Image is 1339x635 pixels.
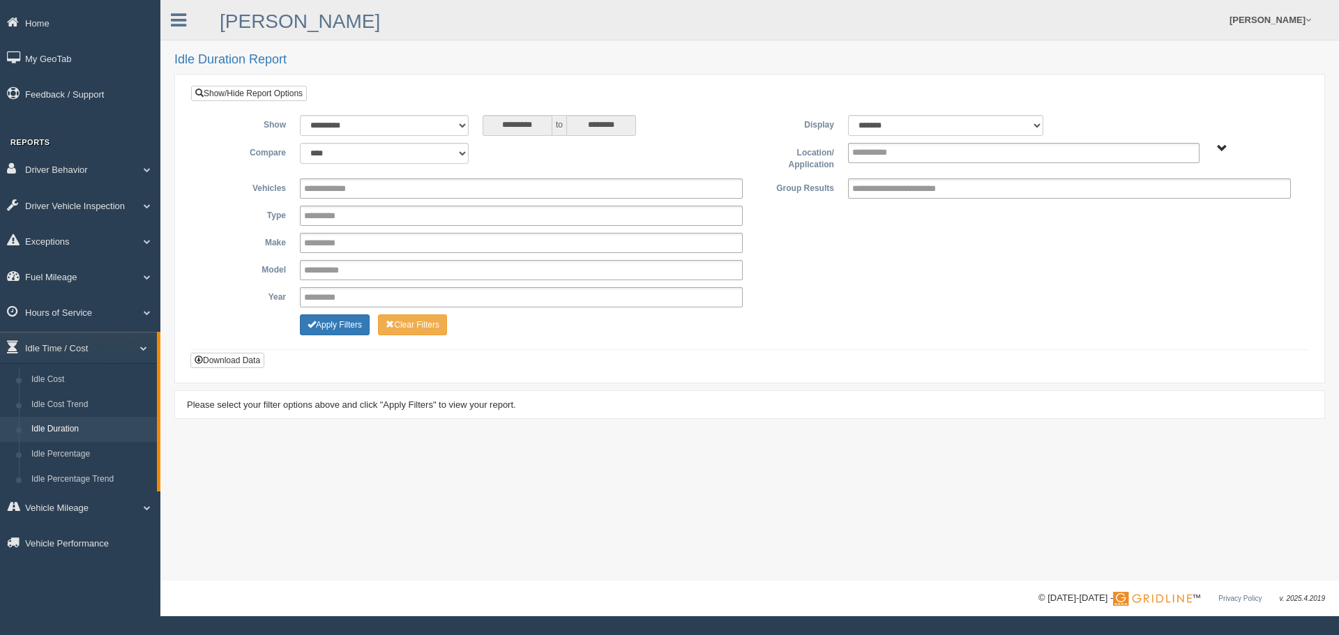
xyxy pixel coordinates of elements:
[25,442,157,467] a: Idle Percentage
[25,467,157,492] a: Idle Percentage Trend
[187,399,516,410] span: Please select your filter options above and click "Apply Filters" to view your report.
[1113,592,1192,606] img: Gridline
[174,53,1325,67] h2: Idle Duration Report
[300,314,370,335] button: Change Filter Options
[750,143,841,171] label: Location/ Application
[202,206,293,222] label: Type
[202,233,293,250] label: Make
[202,178,293,195] label: Vehicles
[202,287,293,304] label: Year
[1280,595,1325,602] span: v. 2025.4.2019
[750,115,841,132] label: Display
[552,115,566,136] span: to
[750,178,841,195] label: Group Results
[378,314,447,335] button: Change Filter Options
[191,86,307,101] a: Show/Hide Report Options
[1038,591,1325,606] div: © [DATE]-[DATE] - ™
[202,115,293,132] label: Show
[202,260,293,277] label: Model
[1218,595,1262,602] a: Privacy Policy
[25,417,157,442] a: Idle Duration
[25,392,157,418] a: Idle Cost Trend
[220,10,380,32] a: [PERSON_NAME]
[202,143,293,160] label: Compare
[25,367,157,392] a: Idle Cost
[190,353,264,368] button: Download Data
